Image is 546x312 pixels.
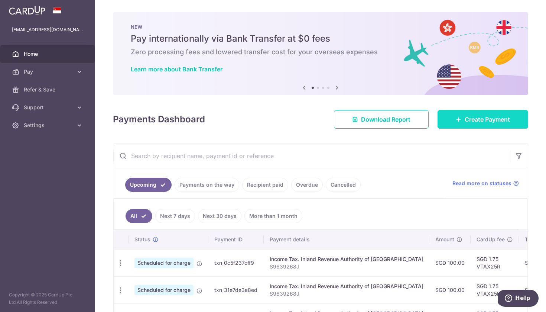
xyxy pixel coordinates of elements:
a: Download Report [334,110,429,129]
iframe: Opens a widget where you can find more information [498,290,539,308]
a: More than 1 month [244,209,302,223]
span: Scheduled for charge [134,258,194,268]
span: Read more on statuses [452,180,511,187]
span: Home [24,50,73,58]
span: Amount [435,236,454,243]
div: Income Tax. Inland Revenue Authority of [GEOGRAPHIC_DATA] [270,283,423,290]
img: Bank transfer banner [113,12,528,95]
a: Payments on the way [175,178,239,192]
td: SGD 1.75 VTAX25R [471,249,519,276]
input: Search by recipient name, payment id or reference [113,144,510,168]
h5: Pay internationally via Bank Transfer at $0 fees [131,33,510,45]
a: Cancelled [326,178,361,192]
a: Next 30 days [198,209,241,223]
a: Read more on statuses [452,180,519,187]
td: SGD 1.75 VTAX25R [471,276,519,303]
td: txn_0c5f237cff9 [208,249,264,276]
th: Payment details [264,230,429,249]
a: Learn more about Bank Transfer [131,65,222,73]
th: Payment ID [208,230,264,249]
a: All [126,209,152,223]
span: Status [134,236,150,243]
span: Create Payment [465,115,510,124]
span: Pay [24,68,73,75]
span: Settings [24,122,73,129]
p: S9639268J [270,290,423,297]
a: Create Payment [438,110,528,129]
td: txn_31e7de3a8ed [208,276,264,303]
span: CardUp fee [477,236,505,243]
span: Scheduled for charge [134,285,194,295]
img: CardUp [9,6,45,15]
a: Recipient paid [242,178,288,192]
a: Next 7 days [155,209,195,223]
p: NEW [131,24,510,30]
p: S9639268J [270,263,423,270]
td: SGD 100.00 [429,249,471,276]
span: Refer & Save [24,86,73,93]
a: Overdue [291,178,323,192]
a: Upcoming [125,178,172,192]
span: Support [24,104,73,111]
p: [EMAIL_ADDRESS][DOMAIN_NAME] [12,26,83,33]
h6: Zero processing fees and lowered transfer cost for your overseas expenses [131,48,510,57]
div: Income Tax. Inland Revenue Authority of [GEOGRAPHIC_DATA] [270,255,423,263]
td: SGD 100.00 [429,276,471,303]
h4: Payments Dashboard [113,113,205,126]
span: Download Report [361,115,410,124]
